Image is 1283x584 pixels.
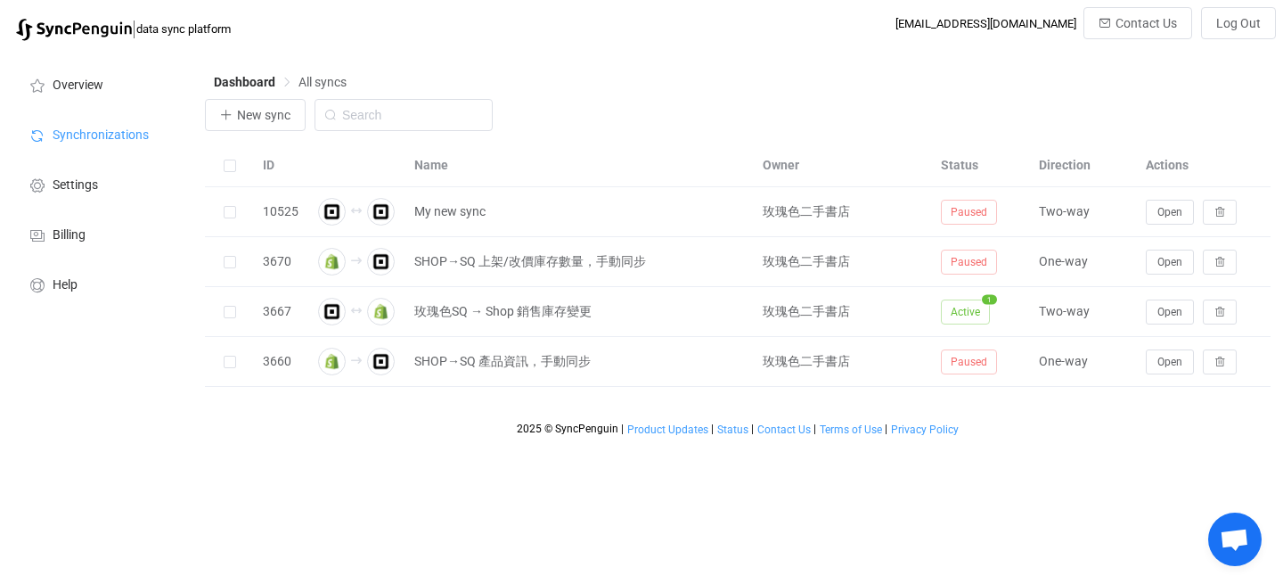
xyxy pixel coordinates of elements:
[941,250,997,275] span: Paused
[9,59,187,109] a: Overview
[254,351,307,372] div: 3660
[717,424,748,436] span: Status
[53,278,78,292] span: Help
[932,155,1030,176] div: Status
[756,424,812,436] a: Contact Us
[318,348,346,375] img: shopify.png
[1030,155,1137,176] div: Direction
[414,301,592,322] span: 玫瑰色SQ → Shop 銷售庫存變更
[16,19,132,41] img: syncpenguin.svg
[254,251,307,272] div: 3670
[1146,304,1194,318] a: Open
[254,155,307,176] div: ID
[941,200,997,225] span: Paused
[1146,200,1194,225] button: Open
[1030,202,1137,222] div: Two-way
[1083,7,1192,39] button: Contact Us
[132,16,136,41] span: |
[367,248,395,276] img: square.png
[1201,7,1276,39] button: Log Out
[254,202,307,222] div: 10525
[237,108,290,122] span: New sync
[895,17,1076,30] div: [EMAIL_ADDRESS][DOMAIN_NAME]
[1146,250,1194,275] button: Open
[16,16,231,41] a: |data sync platform
[711,423,714,435] span: |
[1030,251,1137,272] div: One-way
[1146,204,1194,218] a: Open
[763,354,850,368] span: 玫瑰色二手書店
[982,294,997,304] span: 1
[414,351,591,372] span: SHOP→SQ 產品資訊，手動同步
[1137,155,1271,176] div: Actions
[1146,354,1194,368] a: Open
[315,99,493,131] input: Search
[214,76,347,88] div: Breadcrumb
[53,128,149,143] span: Synchronizations
[205,99,306,131] button: New sync
[890,424,960,436] a: Privacy Policy
[1157,256,1182,268] span: Open
[1146,300,1194,325] button: Open
[298,75,347,89] span: All syncs
[367,298,395,325] img: shopify.png
[53,228,86,243] span: Billing
[9,259,187,308] a: Help
[763,304,850,318] span: 玫瑰色二手書店
[751,423,754,435] span: |
[757,424,811,436] span: Contact Us
[367,348,395,375] img: square.png
[9,109,187,159] a: Synchronizations
[1146,350,1194,374] button: Open
[1030,301,1137,322] div: Two-way
[819,424,883,436] a: Terms of Use
[517,423,618,435] span: 2025 © SyncPenguin
[214,75,275,89] span: Dashboard
[885,423,887,435] span: |
[626,424,709,436] a: Product Updates
[621,423,624,435] span: |
[1216,16,1261,30] span: Log Out
[9,209,187,259] a: Billing
[820,424,882,436] span: Terms of Use
[891,424,959,436] span: Privacy Policy
[318,198,346,226] img: square.png
[716,424,749,436] a: Status
[318,248,346,276] img: shopify.png
[53,178,98,193] span: Settings
[1030,351,1137,372] div: One-way
[1208,513,1262,566] a: Open chat
[318,298,346,325] img: square.png
[1115,16,1177,30] span: Contact Us
[763,254,850,268] span: 玫瑰色二手書店
[1157,306,1182,318] span: Open
[367,198,395,226] img: square.png
[9,159,187,209] a: Settings
[53,78,103,93] span: Overview
[1146,254,1194,268] a: Open
[941,350,997,374] span: Paused
[405,155,754,176] div: Name
[1157,206,1182,218] span: Open
[941,300,990,325] span: Active
[414,202,486,222] span: My new sync
[627,424,708,436] span: Product Updates
[813,423,816,435] span: |
[254,301,307,322] div: 3667
[754,155,932,176] div: Owner
[414,251,646,272] span: SHOP→SQ 上架/改價庫存數量，手動同步
[763,204,850,218] span: 玫瑰色二手書店
[1157,356,1182,368] span: Open
[136,22,231,36] span: data sync platform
